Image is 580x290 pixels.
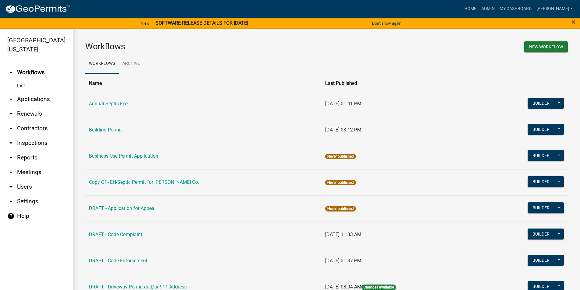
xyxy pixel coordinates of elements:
button: New Workflow [524,41,568,52]
a: DRAFT - Code Enforcement [89,258,147,264]
th: Name [85,76,322,91]
span: Never published [325,206,356,211]
i: arrow_drop_down [7,139,15,147]
button: Builder [528,124,554,135]
a: Annual Septic Fee [89,101,128,107]
a: DRAFT - Code Complaint [89,232,142,237]
a: [PERSON_NAME] [534,3,575,15]
span: Never published [325,180,356,185]
span: Never published [325,154,356,159]
button: Don't show again [370,18,404,28]
button: Builder [528,255,554,266]
span: [DATE] 01:37 PM [325,258,361,264]
i: arrow_drop_down [7,125,15,132]
a: View [139,18,152,28]
i: arrow_drop_up [7,69,15,76]
i: arrow_drop_down [7,183,15,190]
button: Builder [528,176,554,187]
a: Home [462,3,479,15]
span: Changes available [361,285,396,290]
a: Business Use Permit Application [89,153,158,159]
button: Builder [528,150,554,161]
a: My Dashboard [497,3,534,15]
a: DRAFT - Application for Appeal [89,205,156,211]
span: [DATE] 03:12 PM [325,127,361,133]
span: [DATE] 11:33 AM [325,232,361,237]
span: [DATE] 01:41 PM [325,101,361,107]
i: arrow_drop_down [7,110,15,117]
h3: Workflows [85,41,322,52]
a: Workflows [85,54,119,74]
a: Admin [479,3,497,15]
span: × [571,18,575,26]
a: Copy Of - EH-Septic Permit for [PERSON_NAME] Co. [89,179,199,185]
a: DRAFT - Driveway Permit and/or 911 Address [89,284,187,290]
button: Builder [528,98,554,109]
button: Builder [528,202,554,213]
button: Close [571,18,575,26]
a: Building Permit [89,127,122,133]
span: [DATE] 08:04 AM [325,284,361,290]
i: help [7,212,15,220]
i: arrow_drop_down [7,169,15,176]
button: Builder [528,229,554,239]
th: Last Published [322,76,479,91]
a: Archive [119,54,144,74]
i: arrow_drop_down [7,96,15,103]
i: arrow_drop_down [7,198,15,205]
strong: SOFTWARE RELEASE DETAILS FOR [DATE] [156,20,248,26]
i: arrow_drop_down [7,154,15,161]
